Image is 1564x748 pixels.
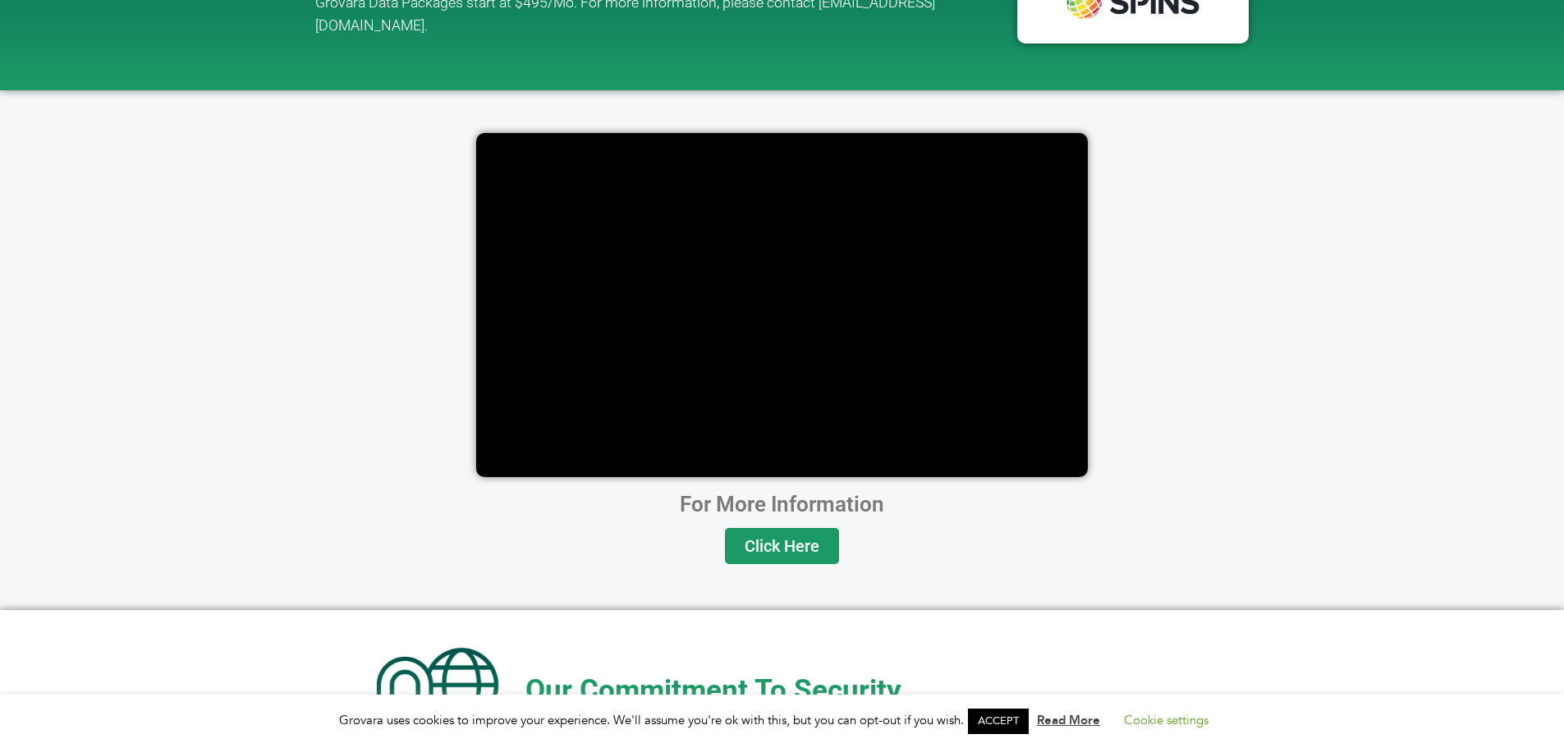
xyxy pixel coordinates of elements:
iframe: vimeo Video Player [476,133,1088,477]
a: Cookie settings [1124,712,1209,728]
a: Read More [1037,712,1100,728]
span: Click Here [745,538,819,554]
span: Grovara uses cookies to improve your experience. We'll assume you're ok with this, but you can op... [339,712,1225,728]
span: Our Commitment To Security [525,673,901,707]
a: ACCEPT [968,709,1029,734]
h2: For More Information [314,493,1250,515]
a: Click Here [725,528,839,564]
